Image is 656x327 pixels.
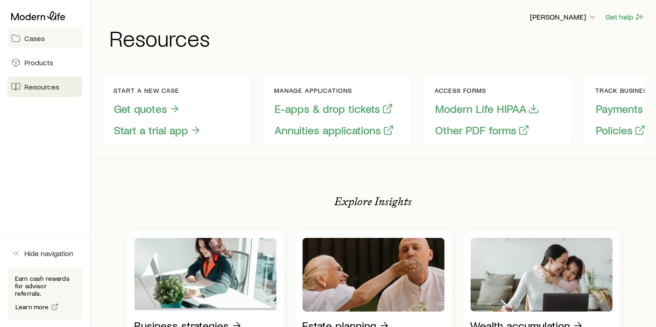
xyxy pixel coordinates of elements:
[529,12,598,23] button: [PERSON_NAME]
[7,28,82,49] a: Cases
[435,123,530,138] button: Other PDF forms
[335,195,412,208] p: Explore Insights
[113,102,181,116] button: Get quotes
[530,12,597,21] p: [PERSON_NAME]
[471,238,613,312] img: Wealth accumulation
[24,58,53,67] span: Products
[274,123,395,138] button: Annuities applications
[7,77,82,97] a: Resources
[109,27,645,49] h1: Resources
[24,34,45,43] span: Cases
[24,249,73,258] span: Hide navigation
[435,102,540,116] button: Modern Life HIPAA
[7,267,82,320] div: Earn cash rewards for advisor referrals.Learn more
[113,87,202,94] p: Start a new case
[134,238,276,312] img: Business strategies
[113,123,202,138] button: Start a trial app
[274,102,394,116] button: E-apps & drop tickets
[303,238,444,312] img: Estate planning
[605,12,645,22] button: Get help
[274,87,395,94] p: Manage applications
[595,123,646,138] button: Policies
[15,275,75,297] p: Earn cash rewards for advisor referrals.
[15,304,49,310] span: Learn more
[7,243,82,264] button: Hide navigation
[24,82,59,91] span: Resources
[7,52,82,73] a: Products
[435,87,540,94] p: Access forms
